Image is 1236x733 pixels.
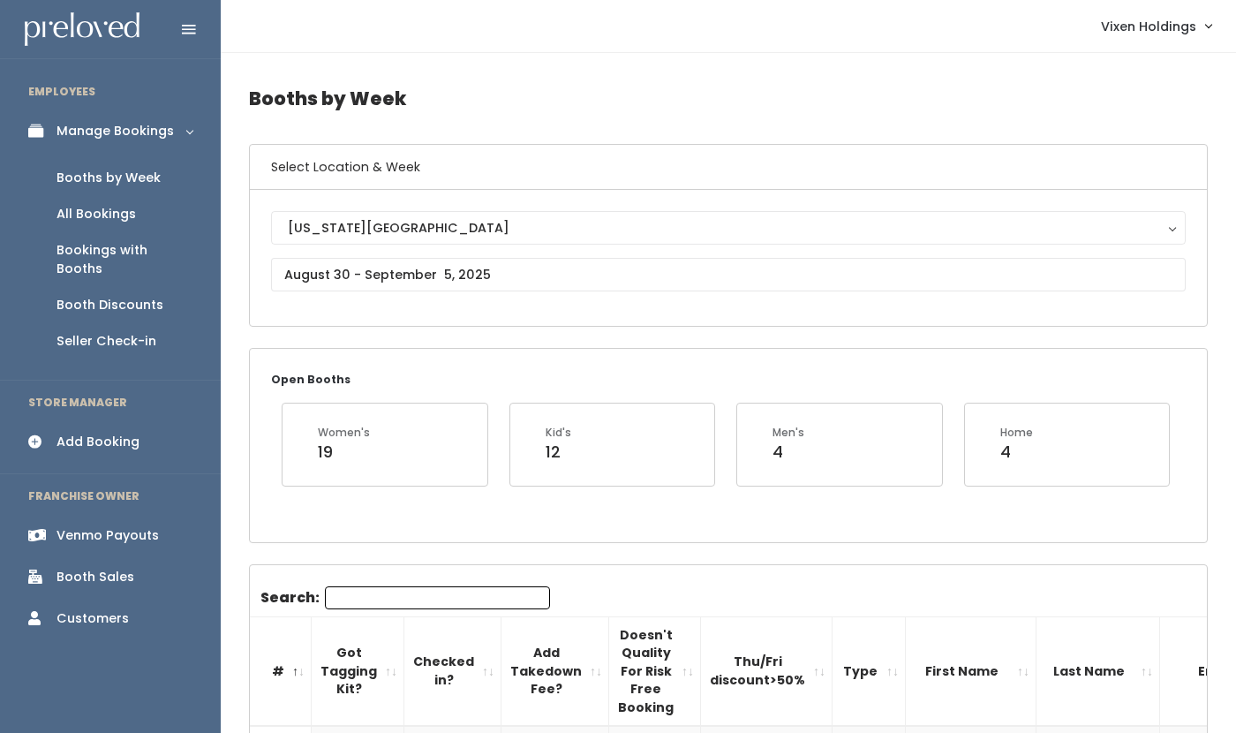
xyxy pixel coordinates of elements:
th: Checked in?: activate to sort column ascending [404,616,501,726]
div: Customers [57,609,129,628]
div: [US_STATE][GEOGRAPHIC_DATA] [288,218,1169,238]
button: [US_STATE][GEOGRAPHIC_DATA] [271,211,1186,245]
div: Booths by Week [57,169,161,187]
label: Search: [260,586,550,609]
div: Kid's [546,425,571,441]
div: All Bookings [57,205,136,223]
th: Got Tagging Kit?: activate to sort column ascending [312,616,404,726]
th: First Name: activate to sort column ascending [906,616,1036,726]
th: Thu/Fri discount&gt;50%: activate to sort column ascending [701,616,833,726]
div: Seller Check-in [57,332,156,351]
div: 12 [546,441,571,464]
h4: Booths by Week [249,74,1208,123]
th: Doesn't Quality For Risk Free Booking : activate to sort column ascending [609,616,701,726]
div: Booth Discounts [57,296,163,314]
div: Women's [318,425,370,441]
div: Venmo Payouts [57,526,159,545]
h6: Select Location & Week [250,145,1207,190]
span: Vixen Holdings [1101,17,1196,36]
th: Type: activate to sort column ascending [833,616,906,726]
input: Search: [325,586,550,609]
div: 19 [318,441,370,464]
div: Manage Bookings [57,122,174,140]
small: Open Booths [271,372,350,387]
th: Last Name: activate to sort column ascending [1036,616,1160,726]
div: 4 [1000,441,1033,464]
div: Bookings with Booths [57,241,192,278]
a: Vixen Holdings [1083,7,1229,45]
div: Booth Sales [57,568,134,586]
div: Add Booking [57,433,139,451]
div: Men's [772,425,804,441]
div: 4 [772,441,804,464]
img: preloved logo [25,12,139,47]
div: Home [1000,425,1033,441]
th: #: activate to sort column descending [250,616,312,726]
th: Add Takedown Fee?: activate to sort column ascending [501,616,609,726]
input: August 30 - September 5, 2025 [271,258,1186,291]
